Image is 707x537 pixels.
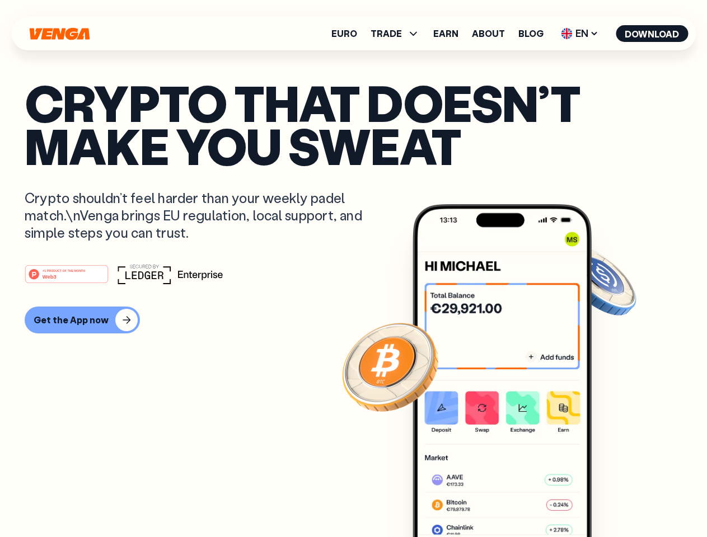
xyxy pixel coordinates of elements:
a: #1 PRODUCT OF THE MONTHWeb3 [25,271,109,286]
div: Get the App now [34,314,109,326]
img: USDC coin [558,241,639,321]
button: Get the App now [25,307,140,333]
svg: Home [28,27,91,40]
p: Crypto shouldn’t feel harder than your weekly padel match.\nVenga brings EU regulation, local sup... [25,189,378,242]
span: TRADE [371,27,420,40]
a: Euro [331,29,357,38]
tspan: #1 PRODUCT OF THE MONTH [43,268,85,272]
button: Download [616,25,688,42]
a: Earn [433,29,458,38]
img: flag-uk [561,28,572,39]
img: Bitcoin [340,316,441,417]
p: Crypto that doesn’t make you sweat [25,81,682,167]
tspan: Web3 [43,273,57,279]
a: About [472,29,505,38]
span: TRADE [371,29,402,38]
a: Get the App now [25,307,682,333]
span: EN [557,25,602,43]
a: Blog [518,29,544,38]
